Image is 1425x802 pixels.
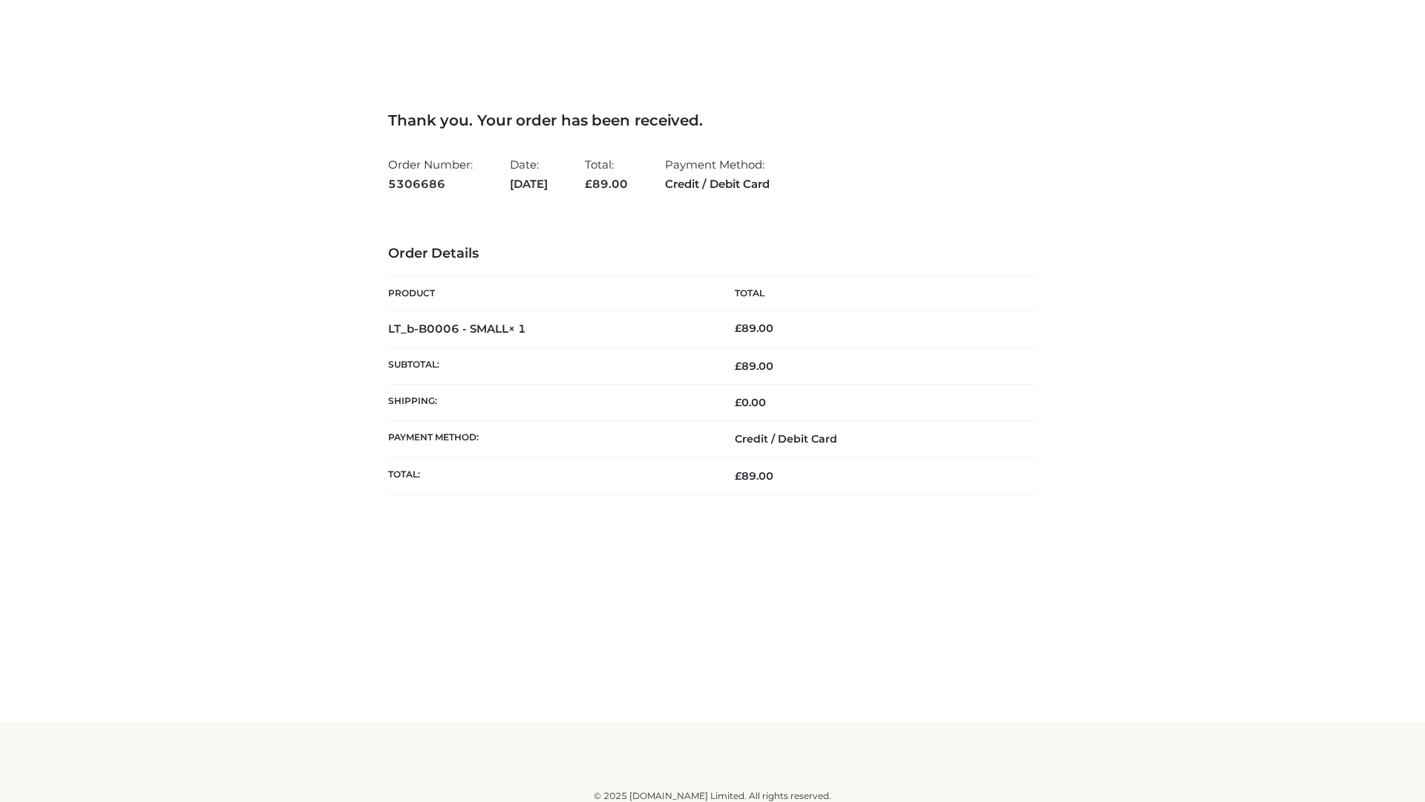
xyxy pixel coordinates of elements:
strong: 5306686 [388,175,473,194]
th: Product [388,277,712,310]
span: 89.00 [735,359,773,373]
li: Order Number: [388,151,473,197]
span: £ [585,177,592,191]
strong: LT_b-B0006 - SMALL [388,322,526,336]
li: Date: [510,151,548,197]
bdi: 89.00 [735,322,773,335]
strong: Credit / Debit Card [665,175,770,194]
th: Total: [388,457,712,494]
th: Payment method: [388,421,712,457]
th: Total [712,277,1037,310]
strong: [DATE] [510,175,548,194]
span: £ [735,359,741,373]
span: 89.00 [585,177,628,191]
h3: Order Details [388,246,1037,262]
strong: × 1 [508,322,526,336]
li: Payment Method: [665,151,770,197]
li: Total: [585,151,628,197]
h3: Thank you. Your order has been received. [388,111,1037,129]
th: Shipping: [388,385,712,421]
span: 89.00 [735,469,773,483]
td: Credit / Debit Card [712,421,1037,457]
span: £ [735,469,741,483]
span: £ [735,322,741,335]
span: £ [735,396,741,409]
th: Subtotal: [388,348,712,384]
bdi: 0.00 [735,396,766,409]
